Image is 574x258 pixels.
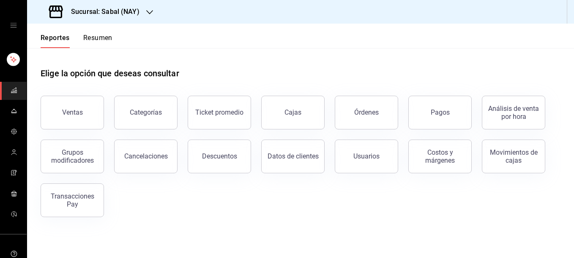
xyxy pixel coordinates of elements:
div: Datos de clientes [268,152,319,160]
button: Cajas [261,96,325,129]
button: Ticket promedio [188,96,251,129]
div: Grupos modificadores [46,148,98,164]
button: Reportes [41,34,70,48]
button: Descuentos [188,140,251,173]
button: Movimientos de cajas [482,140,545,173]
div: Ventas [62,108,83,116]
button: Órdenes [335,96,398,129]
div: Movimientos de cajas [487,148,540,164]
div: Usuarios [353,152,380,160]
button: Usuarios [335,140,398,173]
button: Categorías [114,96,178,129]
button: Grupos modificadores [41,140,104,173]
button: open drawer [10,22,17,29]
div: Ticket promedio [195,108,243,116]
button: Cancelaciones [114,140,178,173]
button: Ventas [41,96,104,129]
div: Análisis de venta por hora [487,105,540,121]
div: navigation tabs [41,34,112,48]
h3: Sucursal: Sabal (NAY) [64,7,139,17]
button: Transacciones Pay [41,183,104,217]
button: Análisis de venta por hora [482,96,545,129]
div: Pagos [431,108,450,116]
div: Costos y márgenes [414,148,466,164]
button: Resumen [83,34,112,48]
div: Cajas [284,108,301,116]
div: Órdenes [354,108,379,116]
div: Transacciones Pay [46,192,98,208]
div: Cancelaciones [124,152,168,160]
h1: Elige la opción que deseas consultar [41,67,179,80]
button: Pagos [408,96,472,129]
div: Descuentos [202,152,237,160]
button: Costos y márgenes [408,140,472,173]
button: Datos de clientes [261,140,325,173]
div: Categorías [130,108,162,116]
